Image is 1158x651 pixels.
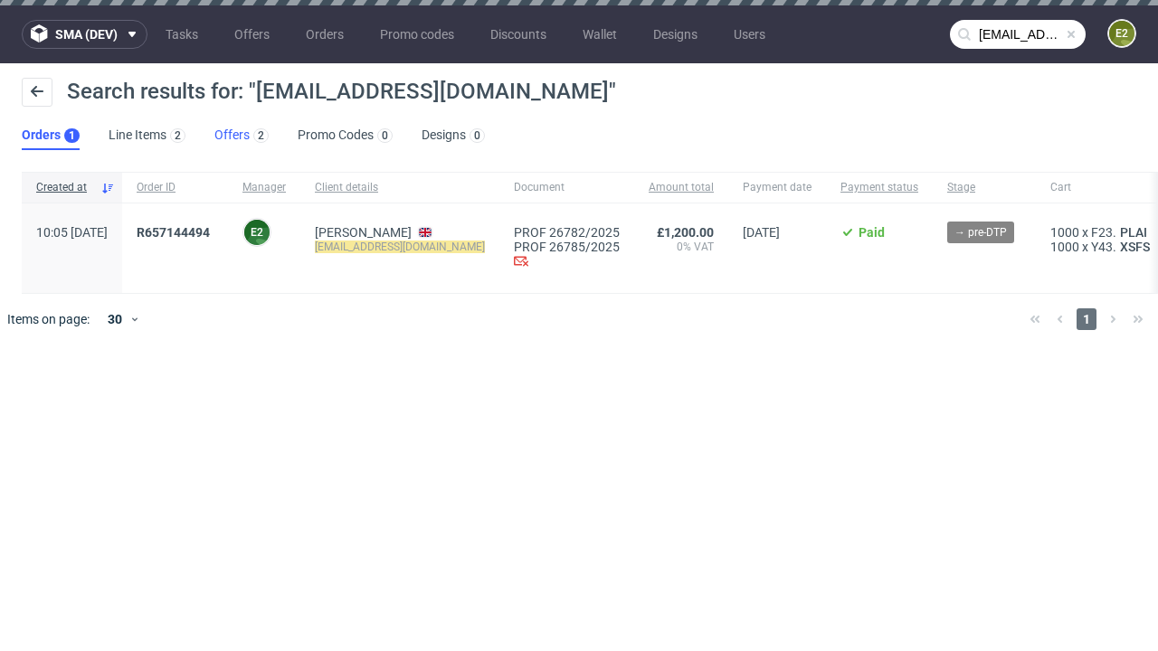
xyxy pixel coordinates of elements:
span: Payment status [840,180,918,195]
a: Discounts [479,20,557,49]
a: Offers2 [214,121,269,150]
figcaption: e2 [244,220,270,245]
span: 0% VAT [649,240,714,254]
div: 30 [97,307,129,332]
span: Document [514,180,620,195]
div: 2 [175,129,181,142]
span: F23. [1091,225,1116,240]
a: Line Items2 [109,121,185,150]
div: x [1050,225,1153,240]
a: Tasks [155,20,209,49]
a: Orders [295,20,355,49]
a: Orders1 [22,121,80,150]
a: PROF 26785/2025 [514,240,620,254]
span: 1000 [1050,225,1079,240]
div: 0 [474,129,480,142]
span: Client details [315,180,485,195]
div: x [1050,240,1153,254]
span: Amount total [649,180,714,195]
a: Promo Codes0 [298,121,393,150]
span: Y43. [1091,240,1116,254]
div: 2 [258,129,264,142]
a: Promo codes [369,20,465,49]
span: Paid [859,225,885,240]
a: [PERSON_NAME] [315,225,412,240]
span: Items on page: [7,310,90,328]
span: [DATE] [743,225,780,240]
a: Designs [642,20,708,49]
span: 1000 [1050,240,1079,254]
span: Cart [1050,180,1153,195]
a: PROF 26782/2025 [514,225,620,240]
a: Offers [223,20,280,49]
a: XSFS [1116,240,1153,254]
mark: [EMAIL_ADDRESS][DOMAIN_NAME] [315,241,485,253]
span: Stage [947,180,1021,195]
div: 1 [69,129,75,142]
span: Manager [242,180,286,195]
span: Order ID [137,180,214,195]
span: R657144494 [137,225,210,240]
span: → pre-DTP [954,224,1007,241]
a: PLAI [1116,225,1151,240]
figcaption: e2 [1109,21,1134,46]
span: £1,200.00 [657,225,714,240]
button: sma (dev) [22,20,147,49]
span: 10:05 [DATE] [36,225,108,240]
span: 1 [1077,308,1096,330]
a: Designs0 [422,121,485,150]
span: Created at [36,180,93,195]
span: Search results for: "[EMAIL_ADDRESS][DOMAIN_NAME]" [67,79,616,104]
div: 0 [382,129,388,142]
a: Users [723,20,776,49]
a: Wallet [572,20,628,49]
a: R657144494 [137,225,214,240]
span: sma (dev) [55,28,118,41]
span: Payment date [743,180,812,195]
